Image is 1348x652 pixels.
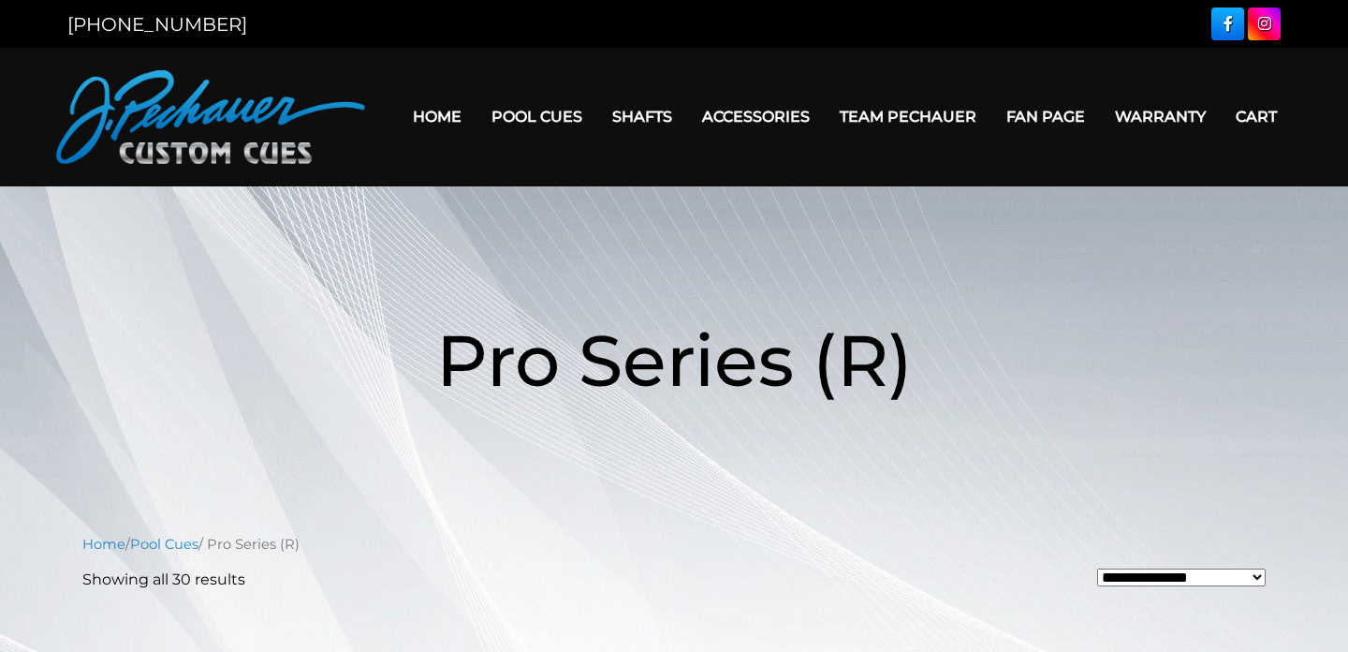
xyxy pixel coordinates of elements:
[82,569,245,591] p: Showing all 30 results
[597,93,687,141] a: Shafts
[825,93,991,141] a: Team Pechauer
[82,536,125,553] a: Home
[67,13,247,36] a: [PHONE_NUMBER]
[1100,93,1221,141] a: Warranty
[476,93,597,141] a: Pool Cues
[56,70,365,164] img: Pechauer Custom Cues
[1221,93,1292,141] a: Cart
[687,93,825,141] a: Accessories
[82,534,1266,555] nav: Breadcrumb
[398,93,476,141] a: Home
[991,93,1100,141] a: Fan Page
[436,317,913,404] span: Pro Series (R)
[1097,569,1266,586] select: Shop order
[130,536,198,553] a: Pool Cues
